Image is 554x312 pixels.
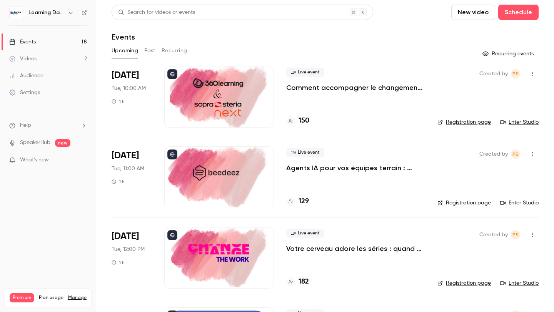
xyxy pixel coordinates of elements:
[112,246,145,253] span: Tue, 12:00 PM
[118,8,195,17] div: Search for videos or events
[9,72,43,80] div: Audience
[112,69,139,81] span: [DATE]
[112,146,152,208] div: Oct 7 Tue, 11:00 AM (Europe/Paris)
[112,85,146,92] span: Tue, 10:00 AM
[500,199,539,207] a: Enter Studio
[512,230,519,239] span: PS
[10,293,34,302] span: Premium
[479,149,508,159] span: Created by
[286,244,425,253] a: Votre cerveau adore les séries : quand les neurosciences rencontrent la formation
[9,89,40,96] div: Settings
[511,69,520,78] span: Prad Selvarajah
[286,196,309,207] a: 129
[437,279,491,287] a: Registration page
[55,139,70,147] span: new
[286,277,309,287] a: 182
[286,148,324,157] span: Live event
[437,199,491,207] a: Registration page
[28,9,65,17] h6: Learning Days
[112,45,138,57] button: Upcoming
[286,229,324,238] span: Live event
[511,230,520,239] span: Prad Selvarajah
[511,149,520,159] span: Prad Selvarajah
[512,149,519,159] span: PS
[299,277,309,287] h4: 182
[112,259,125,266] div: 1 h
[162,45,187,57] button: Recurring
[68,295,87,301] a: Manage
[437,118,491,126] a: Registration page
[500,118,539,126] a: Enter Studio
[286,68,324,77] span: Live event
[286,116,309,126] a: 150
[479,230,508,239] span: Created by
[9,121,87,129] li: help-dropdown-opener
[10,7,22,19] img: Learning Days
[112,227,152,289] div: Oct 7 Tue, 12:00 PM (Europe/Paris)
[20,121,31,129] span: Help
[286,83,425,92] a: Comment accompagner le changement avec le skills-based learning ?
[39,295,63,301] span: Plan usage
[498,5,539,20] button: Schedule
[500,279,539,287] a: Enter Studio
[20,156,49,164] span: What's new
[479,48,539,60] button: Recurring events
[112,149,139,162] span: [DATE]
[78,157,87,164] iframe: Noticeable Trigger
[112,179,125,185] div: 1 h
[479,69,508,78] span: Created by
[9,38,36,46] div: Events
[112,32,135,41] h1: Events
[512,69,519,78] span: PS
[286,163,425,173] a: Agents IA pour vos équipes terrain : former, accompagner et transformer l’expérience apprenant
[144,45,155,57] button: Past
[9,55,37,63] div: Videos
[112,98,125,105] div: 1 h
[299,116,309,126] h4: 150
[299,196,309,207] h4: 129
[20,139,50,147] a: SpeakerHub
[112,165,144,173] span: Tue, 11:00 AM
[451,5,495,20] button: New video
[112,230,139,242] span: [DATE]
[112,66,152,128] div: Oct 7 Tue, 10:00 AM (Europe/Paris)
